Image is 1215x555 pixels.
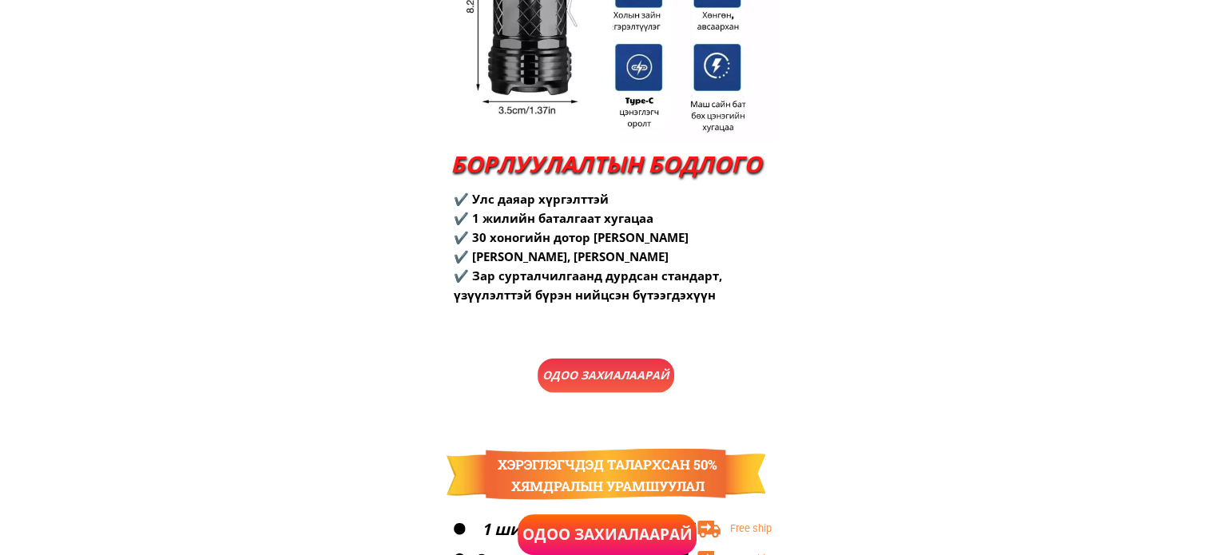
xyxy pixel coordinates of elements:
[472,517,702,542] div: 1 ширхэг – Зөвхөн 66,000₮
[463,454,752,497] div: Хэрэглэгчдэд талархсан 50% хямдралын урамшуулал
[538,359,675,393] p: Одоо захиалаарай
[454,189,769,304] div: ✔️ Улс даяар хүргэлттэй ✔️ 1 жилийн баталгаат хугацаа ✔️ 30 хоногийн дотор [PERSON_NAME] ✔️ [PERS...
[426,146,785,182] div: БОРЛУУЛАЛТЫН БОДЛОГО
[518,514,697,555] p: Одоо захиалаарай
[726,521,776,537] div: Free ship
